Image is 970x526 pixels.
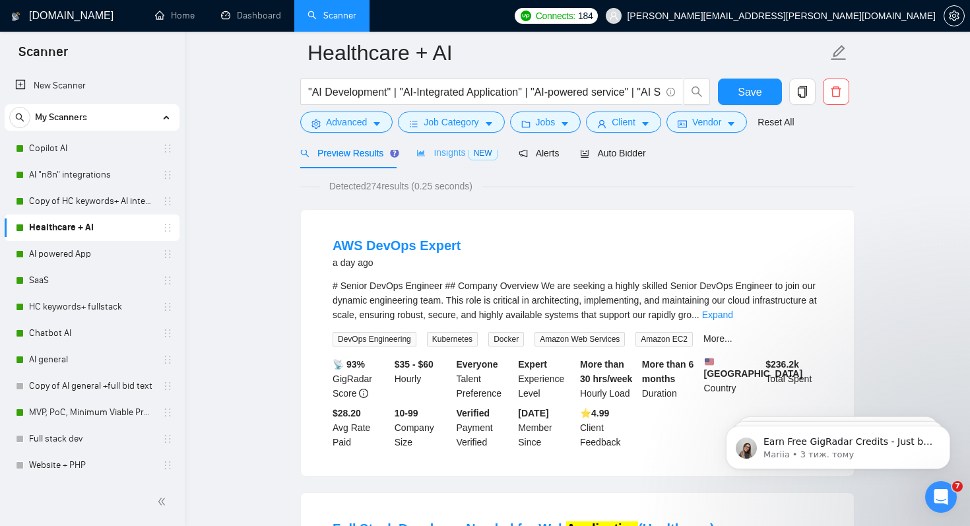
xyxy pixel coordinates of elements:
b: More than 30 hrs/week [580,359,632,384]
a: New Scanner [15,73,169,99]
a: Copy of AI general +full bid text [29,373,154,399]
div: Company Size [392,406,454,449]
b: [GEOGRAPHIC_DATA] [704,357,803,379]
b: 10-99 [395,408,418,418]
li: New Scanner [5,73,179,99]
a: HC keywords+ fullstack [29,294,154,320]
iframe: Intercom notifications повідомлення [706,398,970,490]
span: bars [409,119,418,129]
div: Country [701,357,763,401]
div: Talent Preference [454,357,516,401]
b: ⭐️ 4.99 [580,408,609,418]
span: notification [519,148,528,158]
b: Expert [518,359,547,370]
span: user [609,11,618,20]
span: robot [580,148,589,158]
span: edit [830,44,847,61]
span: info-circle [666,88,675,96]
button: copy [789,79,816,105]
button: search [9,107,30,128]
span: DevOps Engineering [333,332,416,346]
button: idcardVendorcaret-down [666,112,747,133]
span: holder [162,381,173,391]
span: idcard [678,119,687,129]
div: Avg Rate Paid [330,406,392,449]
span: holder [162,170,173,180]
img: upwork-logo.png [521,11,531,21]
span: area-chart [416,148,426,157]
div: # Senior DevOps Engineer ## Company Overview We are seeking a highly skilled Senior DevOps Engine... [333,279,822,322]
span: holder [162,434,173,444]
a: Healthcare + AI [29,214,154,241]
span: holder [162,354,173,365]
span: Preview Results [300,148,395,158]
span: holder [162,460,173,471]
button: barsJob Categorycaret-down [398,112,504,133]
span: setting [944,11,964,21]
span: search [10,113,30,122]
button: settingAdvancedcaret-down [300,112,393,133]
button: delete [823,79,849,105]
span: holder [162,275,173,286]
span: Auto Bidder [580,148,645,158]
span: setting [311,119,321,129]
input: Scanner name... [307,36,827,69]
a: Reset All [758,115,794,129]
span: holder [162,143,173,154]
span: Insights [416,147,497,158]
b: Verified [457,408,490,418]
span: delete [824,86,849,98]
span: info-circle [359,389,368,398]
button: search [684,79,710,105]
div: Client Feedback [577,406,639,449]
span: caret-down [484,119,494,129]
span: caret-down [727,119,736,129]
span: user [597,119,606,129]
a: Website + PHP [29,452,154,478]
b: $35 - $60 [395,359,434,370]
b: [DATE] [518,408,548,418]
div: Tooltip anchor [389,147,401,159]
div: Hourly [392,357,454,401]
span: holder [162,407,173,418]
div: Duration [639,357,701,401]
a: SaaS [29,267,154,294]
a: AI powered App [29,241,154,267]
span: caret-down [372,119,381,129]
button: userClientcaret-down [586,112,661,133]
a: Full stack dev [29,426,154,452]
a: AI "n8n" integrations [29,162,154,188]
a: More... [703,333,732,344]
button: folderJobscaret-down [510,112,581,133]
span: holder [162,249,173,259]
span: holder [162,196,173,207]
span: Vendor [692,115,721,129]
span: Advanced [326,115,367,129]
span: Amazon Web Services [534,332,625,346]
span: folder [521,119,531,129]
span: ... [692,310,699,320]
iframe: Intercom live chat [925,481,957,513]
span: My Scanners [35,104,87,131]
div: Experience Level [515,357,577,401]
a: searchScanner [307,10,356,21]
a: setting [944,11,965,21]
a: Copilot AI [29,135,154,162]
span: caret-down [560,119,569,129]
a: Copy of HC keywords+ AI integration [29,188,154,214]
img: logo [11,6,20,27]
span: double-left [157,495,170,508]
span: 7 [952,481,963,492]
span: Alerts [519,148,560,158]
div: Member Since [515,406,577,449]
b: $28.20 [333,408,361,418]
span: search [300,148,309,158]
div: Total Spent [763,357,825,401]
span: Detected 274 results (0.25 seconds) [320,179,482,193]
div: Hourly Load [577,357,639,401]
input: Search Freelance Jobs... [308,84,661,100]
a: AI general [29,346,154,373]
span: caret-down [641,119,650,129]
